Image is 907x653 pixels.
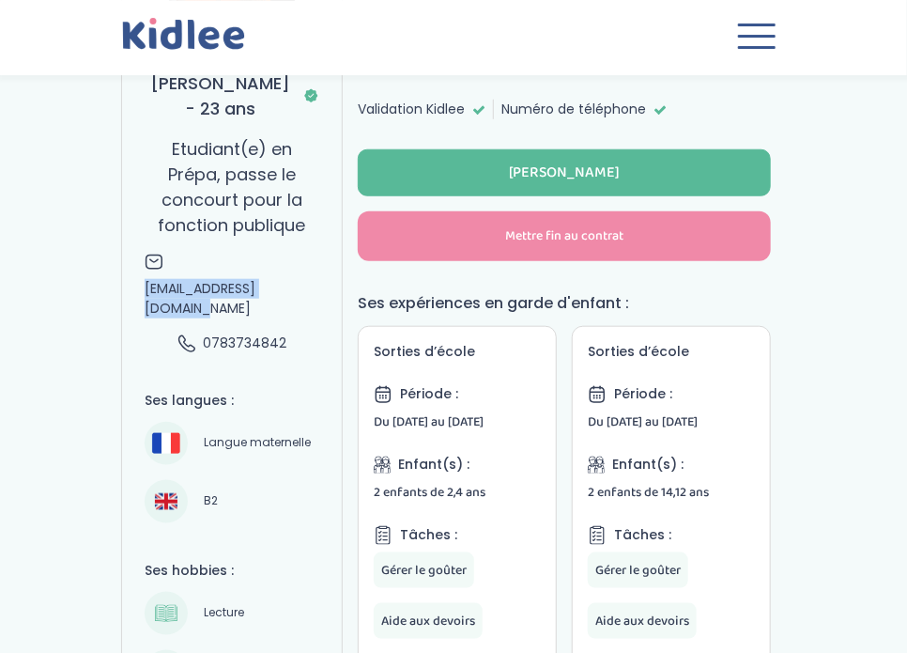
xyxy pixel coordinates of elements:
span: Aide aux devoirs [381,611,475,631]
img: Français [152,433,180,453]
span: 2 enfants de 14,12 ans [588,482,709,503]
span: Tâches : [400,525,457,545]
span: [EMAIL_ADDRESS][DOMAIN_NAME] [145,279,319,319]
h3: [PERSON_NAME] - 23 ans [145,70,319,121]
span: B2 [197,490,224,513]
p: Etudiant(e) en Prépa, passe le concourt pour la fonction publique [145,136,319,238]
div: [PERSON_NAME] [509,163,620,184]
button: [PERSON_NAME] [358,149,771,196]
span: Du [DATE] au [DATE] [588,412,698,432]
span: Gérer le goûter [595,560,681,581]
h4: Ses langues : [145,391,319,411]
span: Gérer le goûter [381,560,467,581]
h4: Ses expériences en garde d'enfant : [358,291,771,315]
span: Mettre fin au contrat [505,226,623,246]
span: Période : [400,384,458,404]
span: Lecture [197,602,251,625]
span: Tâches : [614,525,671,545]
span: 2 enfants de 2,4 ans [374,482,485,503]
button: Mettre fin au contrat [358,211,771,261]
span: Période : [614,384,672,404]
span: 0783734842 [204,334,287,353]
h4: Ses hobbies : [145,561,319,581]
span: Validation Kidlee [358,100,465,119]
span: Aide aux devoirs [595,611,689,631]
span: Numéro de téléphone [501,100,646,119]
span: Enfant(s) : [398,455,469,474]
img: Anglais [155,490,177,513]
span: Langue maternelle [197,432,317,455]
h5: Sorties d’école [588,342,755,362]
span: Enfant(s) : [612,455,684,474]
span: Du [DATE] au [DATE] [374,412,484,432]
h5: Sorties d’école [374,342,541,362]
